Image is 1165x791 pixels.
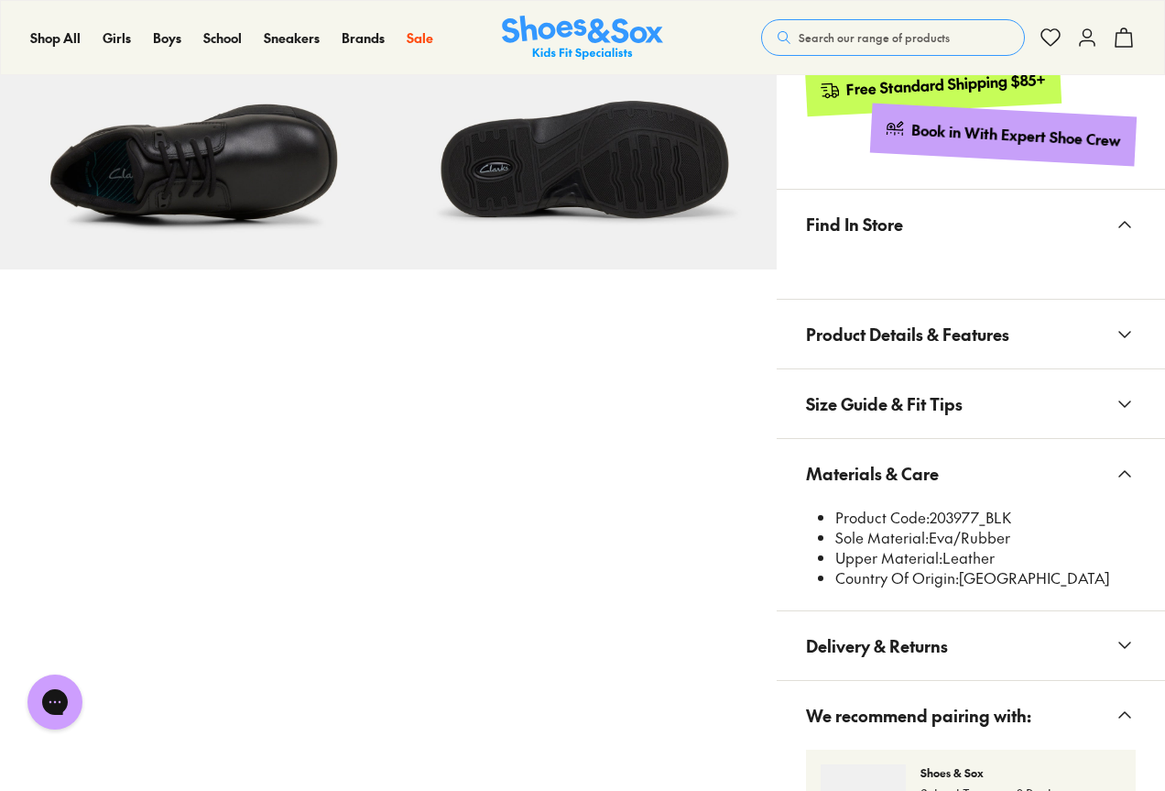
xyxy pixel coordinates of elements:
button: Search our range of products [761,19,1025,56]
span: Country Of Origin: [835,567,959,588]
a: School [203,28,242,48]
p: Shoes & Sox [920,764,1121,781]
span: Materials & Care [806,446,939,500]
li: 203977_BLK [835,508,1136,528]
div: Book in With Expert Shoe Crew [911,120,1122,151]
a: Free Standard Shipping $85+ [805,54,1062,116]
button: Product Details & Features [777,300,1165,368]
li: [GEOGRAPHIC_DATA] [835,568,1136,588]
a: Boys [153,28,181,48]
span: Sneakers [264,28,320,47]
span: Sole Material: [835,527,929,547]
li: Eva/Rubber [835,528,1136,548]
span: Girls [103,28,131,47]
span: Search our range of products [799,29,950,46]
span: Delivery & Returns [806,619,948,673]
img: SNS_Logo_Responsive.svg [502,16,663,60]
li: Leather [835,548,1136,568]
iframe: Find in Store [806,258,1136,277]
button: Find In Store [777,190,1165,258]
iframe: Gorgias live chat messenger [18,668,92,736]
span: Product Code: [835,507,930,527]
span: Upper Material: [835,547,942,567]
button: Size Guide & Fit Tips [777,369,1165,438]
a: Shoes & Sox [502,16,663,60]
span: Find In Store [806,197,903,251]
a: Shop All [30,28,81,48]
a: Sale [407,28,433,48]
span: Size Guide & Fit Tips [806,377,963,431]
button: Delivery & Returns [777,611,1165,680]
a: Book in With Expert Shoe Crew [870,104,1137,167]
button: We recommend pairing with: [777,681,1165,750]
a: Sneakers [264,28,320,48]
button: Materials & Care [777,439,1165,508]
div: Free Standard Shipping $85+ [846,70,1047,100]
span: Boys [153,28,181,47]
span: Brands [342,28,385,47]
a: Brands [342,28,385,48]
span: Sale [407,28,433,47]
span: Shop All [30,28,81,47]
a: Girls [103,28,131,48]
span: School [203,28,242,47]
span: We recommend pairing with: [806,688,1031,742]
span: Product Details & Features [806,307,1009,361]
